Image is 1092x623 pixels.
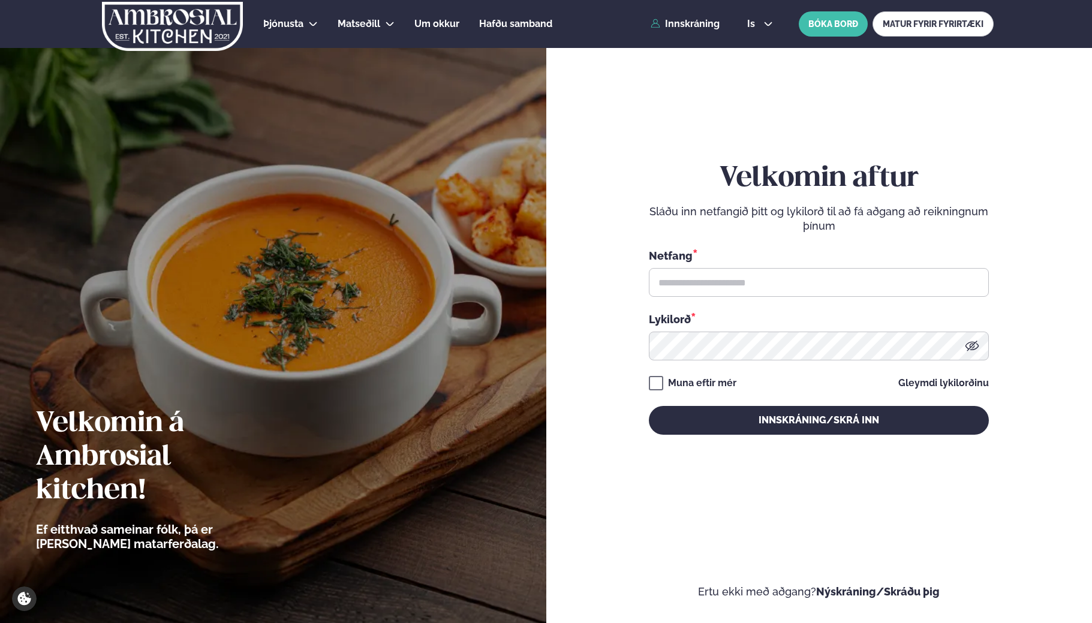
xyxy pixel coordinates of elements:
p: Ef eitthvað sameinar fólk, þá er [PERSON_NAME] matarferðalag. [36,522,285,551]
a: MATUR FYRIR FYRIRTÆKI [873,11,994,37]
div: Netfang [649,248,989,263]
span: Hafðu samband [479,18,552,29]
p: Ertu ekki með aðgang? [582,585,1057,599]
span: Matseðill [338,18,380,29]
a: Þjónusta [263,17,303,31]
button: BÓKA BORÐ [799,11,868,37]
h2: Velkomin aftur [649,162,989,195]
a: Cookie settings [12,586,37,611]
a: Hafðu samband [479,17,552,31]
span: Um okkur [414,18,459,29]
a: Gleymdi lykilorðinu [898,378,989,388]
span: is [747,19,759,29]
p: Sláðu inn netfangið þitt og lykilorð til að fá aðgang að reikningnum þínum [649,204,989,233]
h2: Velkomin á Ambrosial kitchen! [36,407,285,508]
button: is [738,19,783,29]
img: logo [101,2,244,51]
a: Innskráning [651,19,720,29]
div: Lykilorð [649,311,989,327]
a: Matseðill [338,17,380,31]
a: Nýskráning/Skráðu þig [816,585,940,598]
a: Um okkur [414,17,459,31]
button: Innskráning/Skrá inn [649,406,989,435]
span: Þjónusta [263,18,303,29]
